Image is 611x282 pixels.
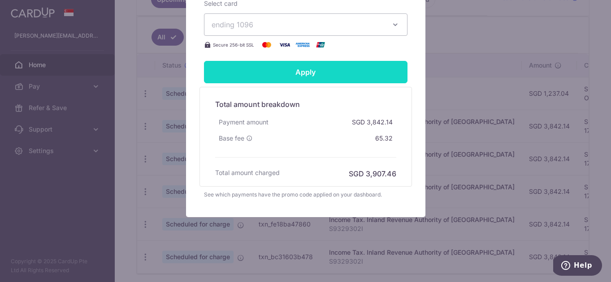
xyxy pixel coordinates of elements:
[204,61,407,83] input: Apply
[215,114,272,130] div: Payment amount
[204,190,407,199] div: See which payments have the promo code applied on your dashboard.
[294,39,312,50] img: American Express
[372,130,396,146] div: 65.32
[204,13,407,36] button: ending 1096
[276,39,294,50] img: Visa
[215,168,280,177] h6: Total amount charged
[219,134,244,143] span: Base fee
[212,20,253,29] span: ending 1096
[349,168,396,179] h6: SGD 3,907.46
[348,114,396,130] div: SGD 3,842.14
[312,39,329,50] img: UnionPay
[213,41,254,48] span: Secure 256-bit SSL
[215,99,396,110] h5: Total amount breakdown
[258,39,276,50] img: Mastercard
[553,255,602,278] iframe: Opens a widget where you can find more information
